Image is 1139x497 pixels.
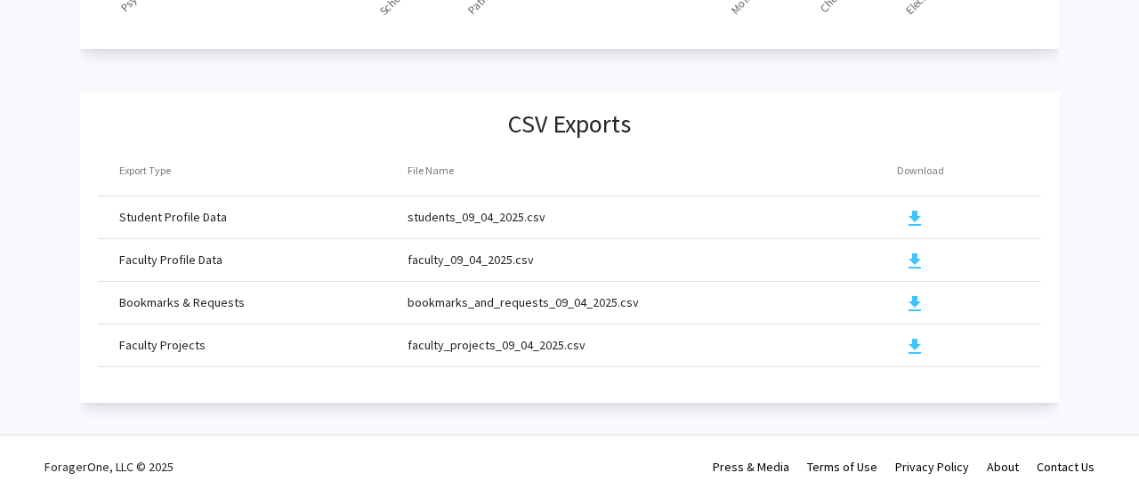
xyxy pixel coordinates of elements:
iframe: Chat [13,417,76,484]
a: Contact Us [1037,459,1095,475]
a: Terms of Use [807,459,877,475]
mat-icon: download [904,251,925,272]
h3: CSV Exports [508,109,631,140]
td: Faculty Profile Data [98,238,408,281]
td: faculty_09_04_2025.csv [408,238,896,281]
mat-icon: download [904,293,925,315]
td: faculty_projects_09_04_2025.csv [408,324,896,366]
th: Download [897,146,1042,196]
td: students_09_04_2025.csv [408,196,896,238]
td: Bookmarks & Requests [98,281,408,324]
mat-icon: download [904,336,925,357]
a: Press & Media [713,459,789,475]
td: bookmarks_and_requests_09_04_2025.csv [408,281,896,324]
td: Student Profile Data [98,196,408,238]
a: Privacy Policy [895,459,969,475]
th: Export Type [98,146,408,196]
a: About [987,459,1019,475]
mat-icon: download [904,208,925,229]
td: Faculty Projects [98,324,408,366]
th: File Name [408,146,896,196]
